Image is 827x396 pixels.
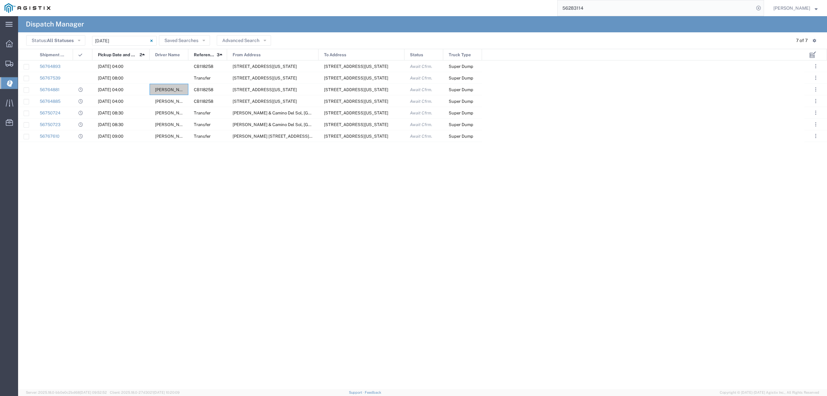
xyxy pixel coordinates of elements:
[80,391,107,394] span: [DATE] 09:52:52
[98,76,123,80] span: 09/10/2025, 08:00
[324,64,388,69] span: 800 Price Canyon Rd, Pismo Beach, California, United States
[815,62,816,70] span: . . .
[811,120,820,129] button: ...
[449,122,473,127] span: Super Dump
[796,37,808,44] div: 7 of 7
[155,111,190,115] span: Jose Fernandez
[217,35,271,46] button: Advanced Search
[98,64,123,69] span: 09/10/2025, 04:00
[811,97,820,106] button: ...
[449,111,473,115] span: Super Dump
[155,122,190,127] span: Juan Mendoza
[110,391,180,394] span: Client: 2025.18.0-27d3021
[449,134,473,139] span: Super Dump
[98,99,123,104] span: 09/10/2025, 04:00
[811,108,820,117] button: ...
[324,122,388,127] span: 2401 Coffee Rd, Bakersfield, California, 93308, United States
[773,4,818,12] button: [PERSON_NAME]
[26,16,84,32] h4: Dispatch Manager
[449,87,473,92] span: Super Dump
[449,99,473,104] span: Super Dump
[98,122,123,127] span: 09/10/2025, 08:30
[155,49,180,61] span: Driver Name
[233,64,297,69] span: 2401 Coffee Rd, Bakersfield, California, 93308, United States
[410,134,432,139] span: Await Cfrm.
[194,76,211,80] span: Transfer
[324,99,388,104] span: 800 Price Canyon Rd, Pismo Beach, California, United States
[194,49,215,61] span: Reference
[233,122,418,127] span: Pacheco & Camino Del Sol, Bakersfield, California, United States
[233,134,333,139] span: De Wolf Ave & Gettysburg Ave, Clovis, California, 93619, United States
[773,5,810,12] span: Lorretta Ayala
[349,391,365,394] a: Support
[40,99,60,104] a: 56764885
[155,87,226,92] span: Miguel Sandoval Chavez
[449,64,473,69] span: Super Dump
[98,134,123,139] span: 09/10/2025, 09:00
[720,390,819,395] span: Copyright © [DATE]-[DATE] Agistix Inc., All Rights Reserved
[194,122,211,127] span: Transfer
[811,73,820,82] button: ...
[233,87,297,92] span: 2401 Coffee Rd, Bakersfield, California, 93308, United States
[815,74,816,82] span: . . .
[410,99,432,104] span: Await Cfrm.
[194,134,211,139] span: Transfer
[558,0,754,16] input: Search for shipment number, reference number
[410,87,432,92] span: Await Cfrm.
[815,86,816,93] span: . . .
[155,99,190,104] span: Manuel Villanueva
[449,76,473,80] span: Super Dump
[140,49,142,61] span: 2
[324,134,388,139] span: 308 W Alluvial Ave, Clovis, California, 93611, United States
[40,134,59,139] a: 56767610
[811,132,820,141] button: ...
[233,76,297,80] span: 499 Sunrise Ave, Madera, California, United States
[98,49,137,61] span: Pickup Date and Time
[815,109,816,117] span: . . .
[233,99,297,104] span: 2401 Coffee Rd, Bakersfield, California, 93308, United States
[194,111,211,115] span: Transfer
[155,134,190,139] span: Taranbir Chhina
[40,111,60,115] a: 56750724
[5,3,50,13] img: logo
[449,49,471,61] span: Truck Type
[47,38,74,43] span: All Statuses
[410,64,432,69] span: Await Cfrm.
[26,35,85,46] button: Status:All Statuses
[324,49,346,61] span: To Address
[98,111,123,115] span: 09/10/2025, 08:30
[26,391,107,394] span: Server: 2025.18.0-bb0e0c2bd68
[194,87,213,92] span: CB118258
[233,111,418,115] span: Pacheco & Camino Del Sol, Bakersfield, California, United States
[324,111,388,115] span: 2401 Coffee Rd, Bakersfield, California, 93308, United States
[194,99,213,104] span: CB118258
[40,76,60,80] a: 56767539
[324,76,388,80] span: 4165 E Childs Ave, Merced, California, 95341, United States
[40,122,60,127] a: 56750723
[410,49,423,61] span: Status
[98,87,123,92] span: 09/10/2025, 04:00
[410,122,432,127] span: Await Cfrm.
[811,62,820,71] button: ...
[365,391,381,394] a: Feedback
[40,87,59,92] a: 56764881
[811,85,820,94] button: ...
[217,49,220,61] span: 3
[815,132,816,140] span: . . .
[153,391,180,394] span: [DATE] 10:20:09
[324,87,388,92] span: 800 Price Canyon Rd, Pismo Beach, California, United States
[40,64,60,69] a: 56764893
[410,76,432,80] span: Await Cfrm.
[159,35,210,46] button: Saved Searches
[233,49,261,61] span: From Address
[815,97,816,105] span: . . .
[194,64,213,69] span: CB118258
[410,111,432,115] span: Await Cfrm.
[815,121,816,128] span: . . .
[40,49,66,61] span: Shipment No.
